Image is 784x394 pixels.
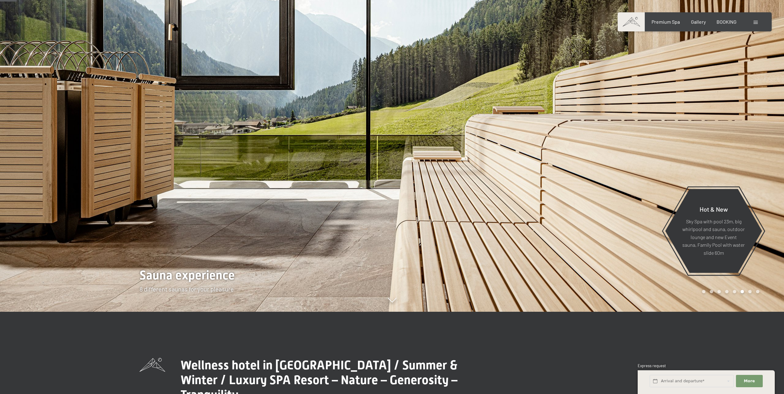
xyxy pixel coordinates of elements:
p: Sky Spa with pool 23m, big whirlpool and sauna, outdoor lounge and new Event sauna, Family Pool w... [680,217,747,257]
div: Carousel Page 6 (Current Slide) [741,290,744,293]
div: Carousel Page 8 [756,290,759,293]
div: Carousel Pagination [700,290,759,293]
button: More [736,375,762,388]
div: Carousel Page 7 [748,290,752,293]
div: Carousel Page 5 [733,290,736,293]
div: Carousel Page 3 [717,290,721,293]
a: Premium Spa [652,19,680,25]
a: Gallery [691,19,706,25]
a: Hot & New Sky Spa with pool 23m, big whirlpool and sauna, outdoor lounge and new Event sauna, Fam... [665,189,762,273]
span: Hot & New [700,205,728,213]
div: Carousel Page 1 [702,290,705,293]
div: Carousel Page 4 [725,290,729,293]
div: Carousel Page 2 [710,290,713,293]
span: More [744,378,755,384]
a: BOOKING [717,19,737,25]
span: Express request [638,363,666,368]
